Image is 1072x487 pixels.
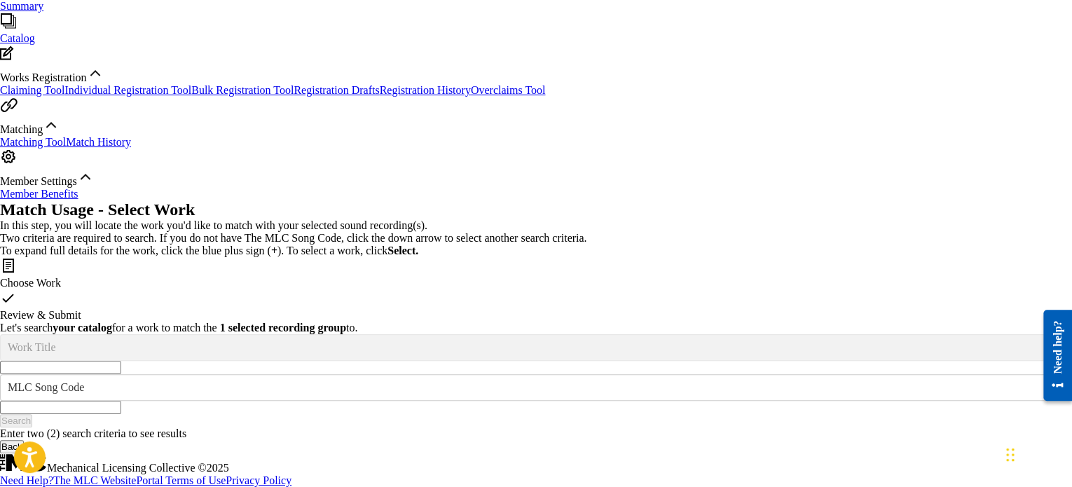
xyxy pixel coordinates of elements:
a: Match History [66,136,131,148]
a: The MLC Website [53,474,136,486]
a: Individual Registration Tool [64,84,191,96]
img: expand [87,64,104,81]
div: Drag [1006,434,1015,476]
img: expand [43,116,60,133]
a: Bulk Registration Tool [191,84,294,96]
div: MLC Song Code [8,381,1038,394]
strong: 1 selected recording group [217,322,346,334]
a: Overclaims Tool [471,84,546,96]
a: Portal Terms of Use [136,474,226,486]
img: expand [77,168,94,185]
a: Registration History [380,84,471,96]
span: Mechanical Licensing Collective © 2025 [47,462,229,474]
iframe: Resource Center [1033,299,1072,412]
strong: your catalog [53,322,112,334]
strong: Select. [387,245,418,256]
strong: + [271,245,277,256]
iframe: Chat Widget [1002,420,1072,487]
a: Privacy Policy [226,474,291,486]
a: Registration Drafts [294,84,379,96]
